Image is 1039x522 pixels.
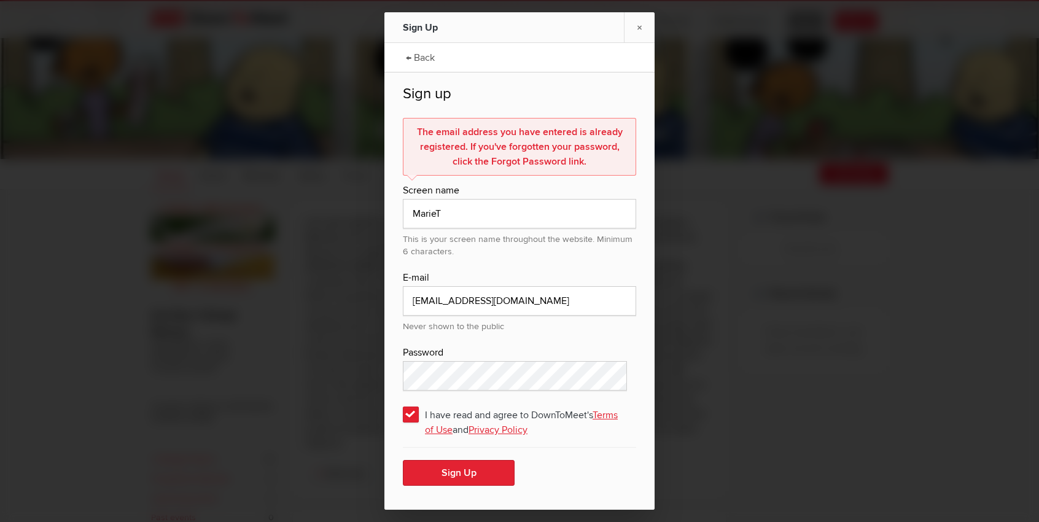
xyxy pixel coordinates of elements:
input: email@address.com [403,286,636,316]
a: ← Back [400,41,441,72]
div: Screen name [403,183,636,199]
h2: Sign up [403,85,636,111]
div: Password [403,345,636,361]
span: I have read and agree to DownToMeet's and [403,403,636,425]
div: Never shown to the public [403,316,636,333]
div: This is your screen name throughout the website. Minimum 6 characters. [403,228,636,258]
div: The email address you have entered is already registered. If you've forgotten your password, clic... [403,118,636,176]
a: × [624,12,655,42]
div: Sign Up [403,12,538,43]
div: E-mail [403,270,636,286]
button: Sign Up [403,460,515,486]
input: e.g. John Smith or John S. [403,199,636,228]
a: Privacy Policy [469,424,527,436]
